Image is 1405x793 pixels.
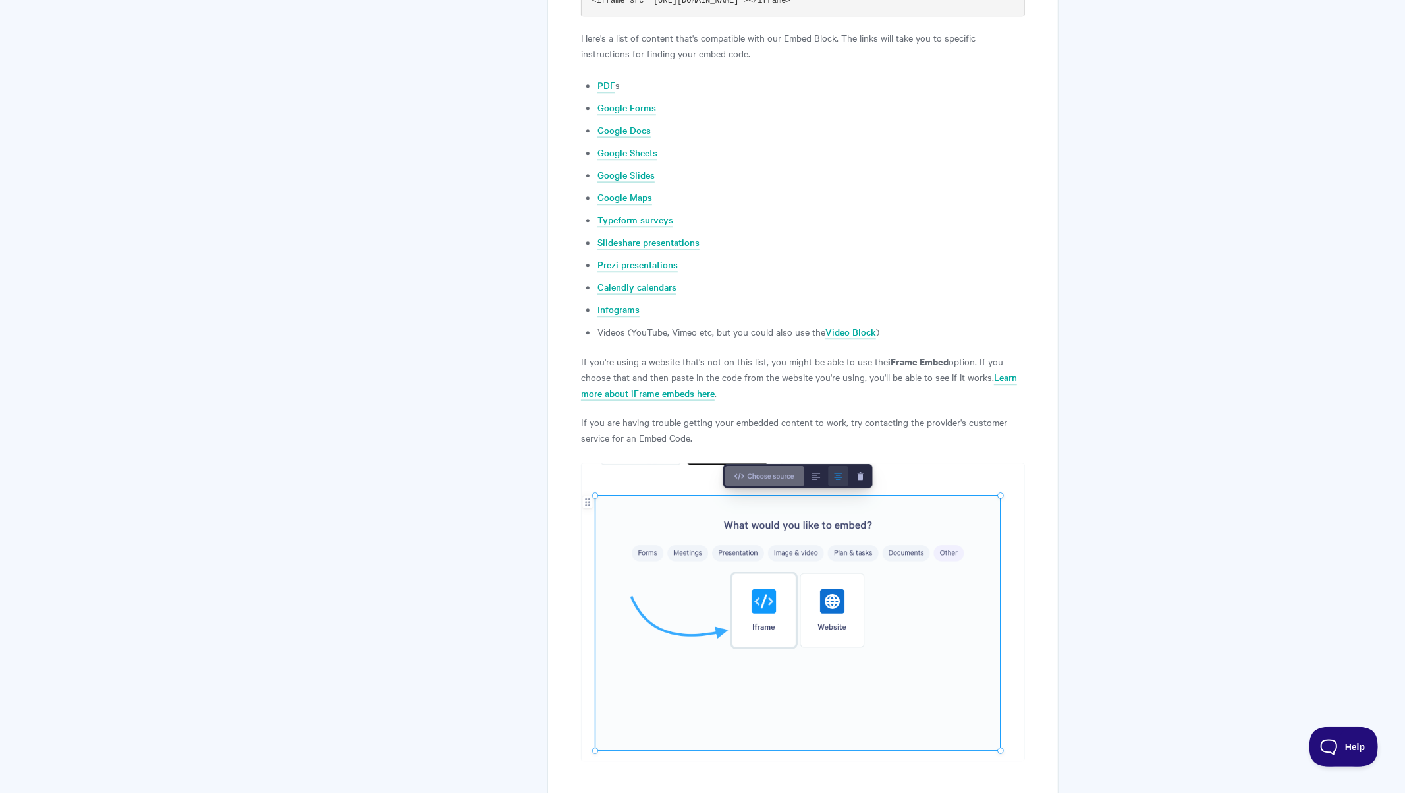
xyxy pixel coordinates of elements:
[597,168,655,183] a: Google Slides
[581,463,1024,762] img: file-Rd9eya372W.png
[597,280,676,295] a: Calendly calendars
[597,303,640,317] a: Infograms
[597,101,656,115] a: Google Forms
[581,30,1024,61] p: Here's a list of content that's compatible with our Embed Block. The links will take you to speci...
[597,258,678,272] a: Prezi presentations
[597,77,1024,93] li: s
[581,353,1024,401] p: If you're using a website that's not on this list, you might be able to use the option. If you ch...
[581,414,1024,446] p: If you are having trouble getting your embedded content to work, try contacting the provider's cu...
[597,78,615,93] a: PDF
[825,325,876,339] a: Video Block
[597,191,652,205] a: Google Maps
[597,235,700,250] a: Slideshare presentations
[888,354,949,368] strong: iFrame Embed
[597,324,1024,339] li: Videos (YouTube, Vimeo etc, but you could also use the )
[1309,727,1379,767] iframe: Toggle Customer Support
[597,146,657,160] a: Google Sheets
[597,213,673,227] a: Typeform surveys
[597,123,651,138] a: Google Docs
